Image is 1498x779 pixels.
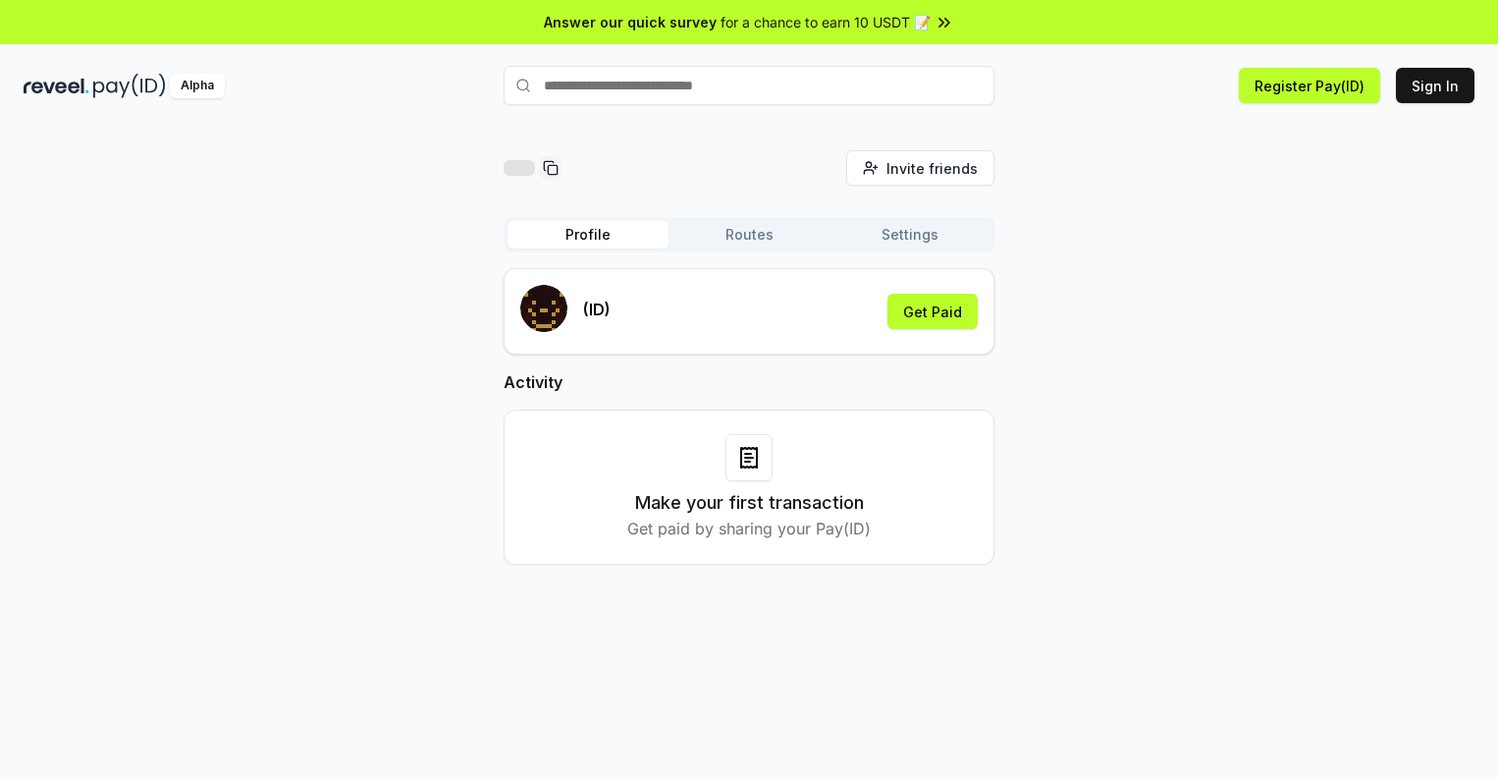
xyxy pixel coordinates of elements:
[627,517,871,540] p: Get paid by sharing your Pay(ID)
[504,370,994,394] h2: Activity
[544,12,717,32] span: Answer our quick survey
[846,150,994,186] button: Invite friends
[1396,68,1474,103] button: Sign In
[508,221,669,249] button: Profile
[93,74,166,98] img: pay_id
[669,221,829,249] button: Routes
[721,12,931,32] span: for a chance to earn 10 USDT 📝
[887,294,978,329] button: Get Paid
[24,74,89,98] img: reveel_dark
[1239,68,1380,103] button: Register Pay(ID)
[829,221,990,249] button: Settings
[170,74,225,98] div: Alpha
[583,298,611,321] p: (ID)
[635,489,864,517] h3: Make your first transaction
[886,158,978,179] span: Invite friends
